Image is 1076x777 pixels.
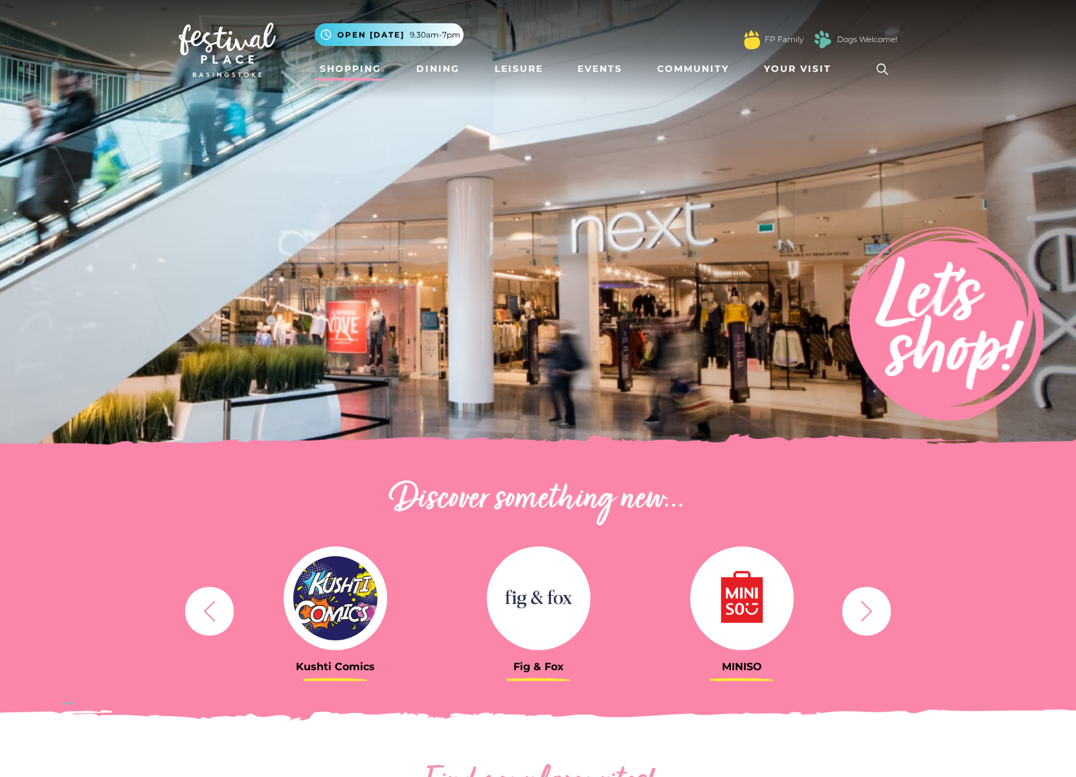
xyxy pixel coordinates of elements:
a: Leisure [489,57,548,81]
span: 9.30am-7pm [410,29,460,41]
a: Dogs Welcome! [837,34,897,45]
a: Fig & Fox [447,546,631,673]
a: Shopping [315,57,387,81]
span: Your Visit [764,62,831,76]
a: Events [572,57,627,81]
a: FP Family [765,34,803,45]
a: Community [652,57,734,81]
a: Kushti Comics [243,546,427,673]
h3: MINISO [650,660,834,673]
a: MINISO [650,546,834,673]
span: Open [DATE] [337,29,405,41]
button: Open [DATE] 9.30am-7pm [315,23,464,46]
h2: Discover something new... [179,479,897,521]
h3: Fig & Fox [447,660,631,673]
img: Festival Place Logo [179,23,276,77]
a: Your Visit [759,57,843,81]
a: Dining [411,57,465,81]
h3: Kushti Comics [243,660,427,673]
